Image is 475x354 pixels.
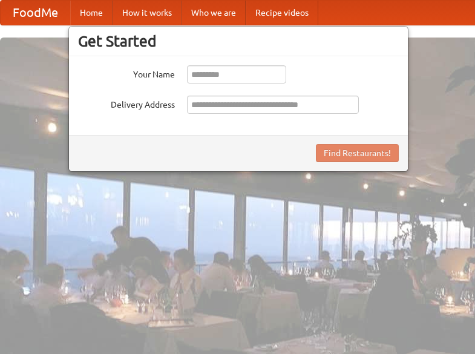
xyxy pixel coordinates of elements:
[78,96,175,111] label: Delivery Address
[316,144,399,162] button: Find Restaurants!
[246,1,318,25] a: Recipe videos
[113,1,182,25] a: How it works
[78,65,175,80] label: Your Name
[78,32,399,50] h3: Get Started
[70,1,113,25] a: Home
[1,1,70,25] a: FoodMe
[182,1,246,25] a: Who we are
